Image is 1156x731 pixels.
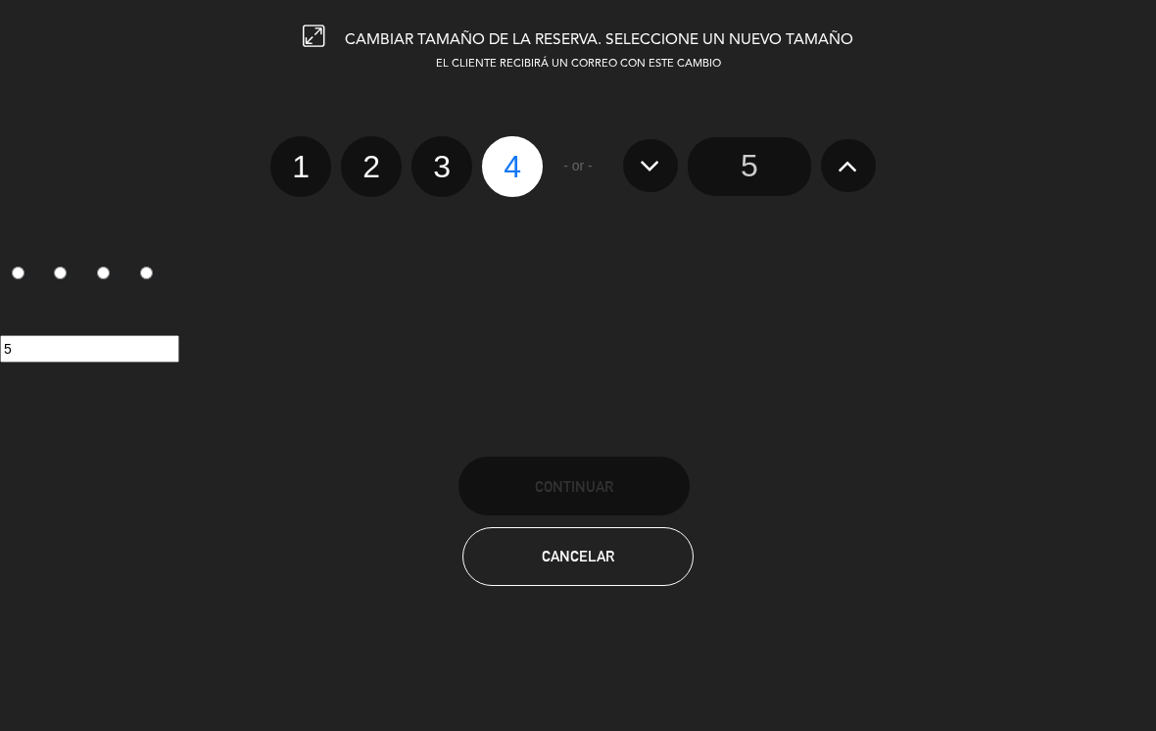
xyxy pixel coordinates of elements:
[535,478,613,495] span: Continuar
[563,155,593,177] span: - or -
[12,267,24,279] input: 1
[436,59,721,70] span: EL CLIENTE RECIBIRÁ UN CORREO CON ESTE CAMBIO
[411,136,472,197] label: 3
[54,267,67,279] input: 2
[345,32,853,48] span: CAMBIAR TAMAÑO DE LA RESERVA. SELECCIONE UN NUEVO TAMAÑO
[140,267,153,279] input: 4
[128,259,171,292] label: 4
[97,267,110,279] input: 3
[458,457,690,515] button: Continuar
[482,136,543,197] label: 4
[43,259,86,292] label: 2
[341,136,402,197] label: 2
[86,259,129,292] label: 3
[462,527,694,586] button: Cancelar
[542,548,614,564] span: Cancelar
[270,136,331,197] label: 1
